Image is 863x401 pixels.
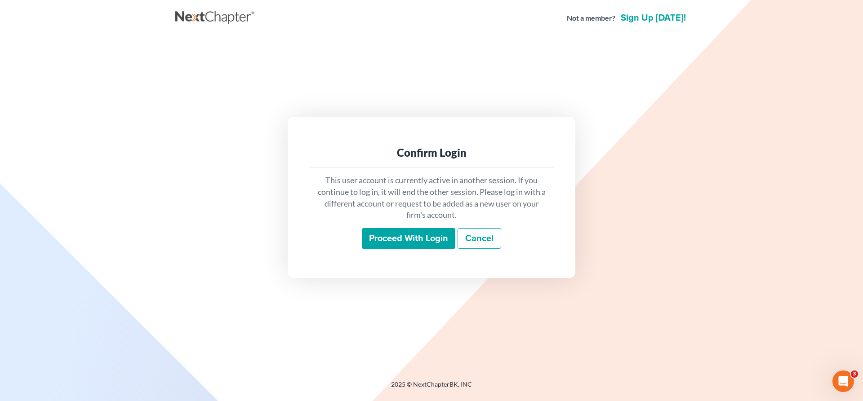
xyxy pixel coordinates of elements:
[832,370,854,392] iframe: Intercom live chat
[619,13,688,22] a: Sign up [DATE]!
[458,228,501,249] a: Cancel
[316,175,547,221] p: This user account is currently active in another session. If you continue to log in, it will end ...
[851,370,858,378] span: 3
[567,13,615,23] strong: Not a member?
[175,380,688,396] div: 2025 © NextChapterBK, INC
[316,145,547,160] div: Confirm Login
[362,228,455,249] input: Proceed with login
